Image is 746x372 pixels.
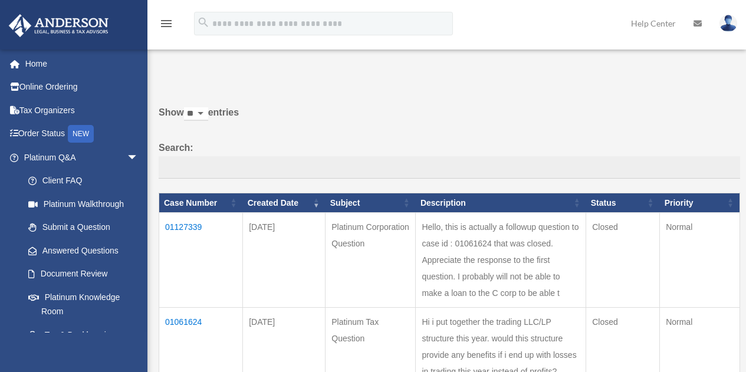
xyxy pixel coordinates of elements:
[127,146,150,170] span: arrow_drop_down
[17,285,150,323] a: Platinum Knowledge Room
[660,213,740,308] td: Normal
[17,323,150,361] a: Tax & Bookkeeping Packages
[159,193,243,213] th: Case Number: activate to sort column ascending
[68,125,94,143] div: NEW
[243,213,326,308] td: [DATE]
[416,193,586,213] th: Description: activate to sort column ascending
[326,193,416,213] th: Subject: activate to sort column ascending
[8,146,150,169] a: Platinum Q&Aarrow_drop_down
[159,156,740,179] input: Search:
[660,193,740,213] th: Priority: activate to sort column ascending
[159,21,173,31] a: menu
[159,213,243,308] td: 01127339
[8,122,156,146] a: Order StatusNEW
[184,107,208,121] select: Showentries
[17,239,144,262] a: Answered Questions
[159,17,173,31] i: menu
[8,98,156,122] a: Tax Organizers
[17,216,150,239] a: Submit a Question
[17,192,150,216] a: Platinum Walkthrough
[17,169,150,193] a: Client FAQ
[586,213,660,308] td: Closed
[326,213,416,308] td: Platinum Corporation Question
[8,52,156,75] a: Home
[159,140,740,179] label: Search:
[159,104,740,133] label: Show entries
[243,193,326,213] th: Created Date: activate to sort column ascending
[8,75,156,99] a: Online Ordering
[586,193,660,213] th: Status: activate to sort column ascending
[416,213,586,308] td: Hello, this is actually a followup question to case id : 01061624 that was closed. Appreciate the...
[17,262,150,286] a: Document Review
[5,14,112,37] img: Anderson Advisors Platinum Portal
[719,15,737,32] img: User Pic
[197,16,210,29] i: search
